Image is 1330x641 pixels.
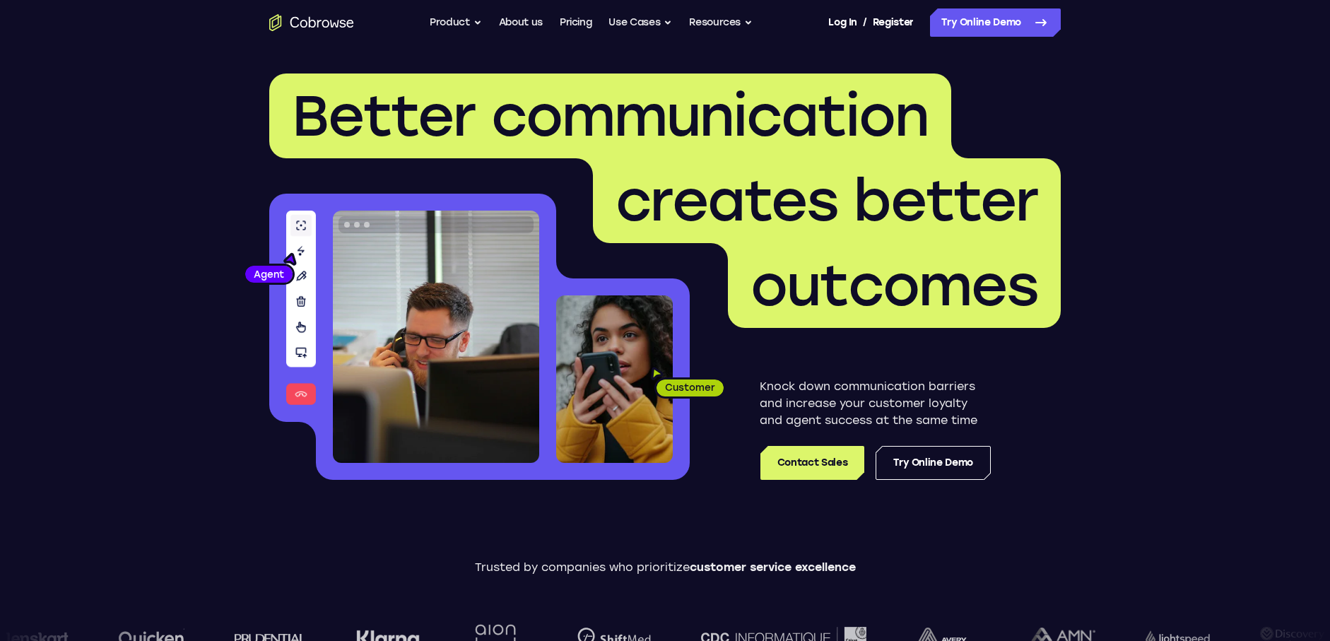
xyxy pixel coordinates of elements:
a: Log In [828,8,857,37]
span: / [863,14,867,31]
button: Use Cases [608,8,672,37]
span: outcomes [751,252,1038,319]
a: Pricing [560,8,592,37]
a: Try Online Demo [876,446,991,480]
img: A customer support agent talking on the phone [333,211,539,463]
span: creates better [616,167,1038,235]
a: Go to the home page [269,14,354,31]
img: A customer holding their phone [556,295,673,463]
a: About us [499,8,543,37]
button: Product [430,8,482,37]
a: Contact Sales [760,446,864,480]
button: Resources [689,8,753,37]
span: customer service excellence [690,560,856,574]
p: Knock down communication barriers and increase your customer loyalty and agent success at the sam... [760,378,991,429]
a: Register [873,8,914,37]
span: Better communication [292,82,929,150]
a: Try Online Demo [930,8,1061,37]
